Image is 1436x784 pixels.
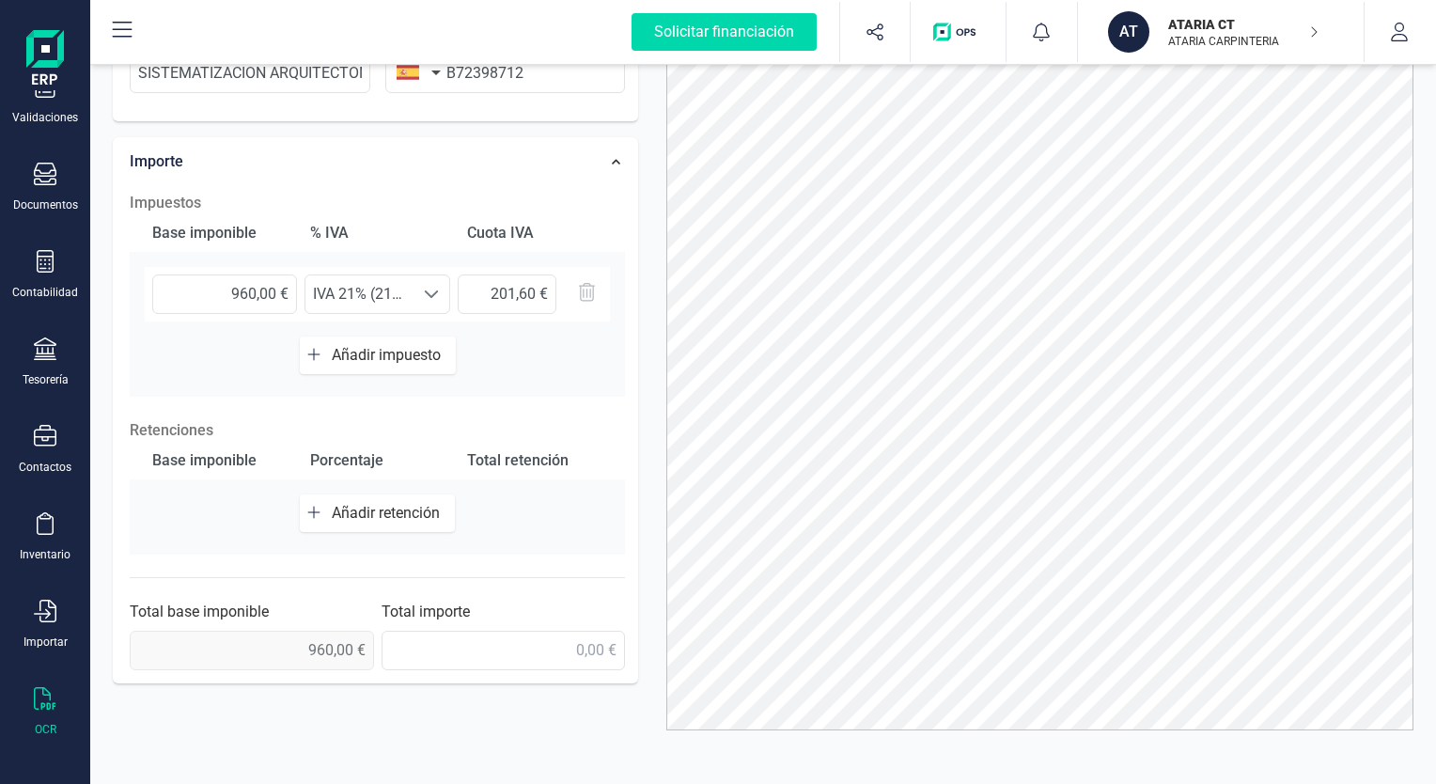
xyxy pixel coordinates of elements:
div: Validaciones [12,110,78,125]
label: Total base imponible [130,601,269,623]
span: IVA 21% (21%) [305,275,414,313]
span: Importe [130,152,183,170]
div: OCR [35,722,56,737]
div: Base imponible [145,442,295,479]
div: Solicitar financiación [632,13,817,51]
button: Logo de OPS [922,2,994,62]
span: Añadir impuesto [332,346,448,364]
div: % IVA [303,214,453,252]
p: ATARIA CT [1168,15,1319,34]
div: Porcentaje [303,442,453,479]
div: Cuota IVA [460,214,610,252]
input: 0,00 € [458,274,556,314]
button: Solicitar financiación [609,2,839,62]
h2: Impuestos [130,192,625,214]
div: Contabilidad [12,285,78,300]
div: Total retención [460,442,610,479]
div: Contactos [19,460,71,475]
input: 0,00 € [152,274,297,314]
div: Documentos [13,197,78,212]
input: 0,00 € [382,631,626,670]
p: ATARIA CARPINTERIA [1168,34,1319,49]
img: Logo Finanedi [26,30,64,90]
div: Inventario [20,547,70,562]
button: Añadir retención [300,494,455,532]
div: Tesorería [23,372,69,387]
span: Añadir retención [332,504,447,522]
button: ATATARIA CTATARIA CARPINTERIA [1100,2,1341,62]
div: AT [1108,11,1149,53]
p: Retenciones [130,419,625,442]
label: Total importe [382,601,470,623]
button: Añadir impuesto [300,337,456,374]
div: Importar [23,635,68,650]
img: Logo de OPS [933,23,983,41]
div: Base imponible [145,214,295,252]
